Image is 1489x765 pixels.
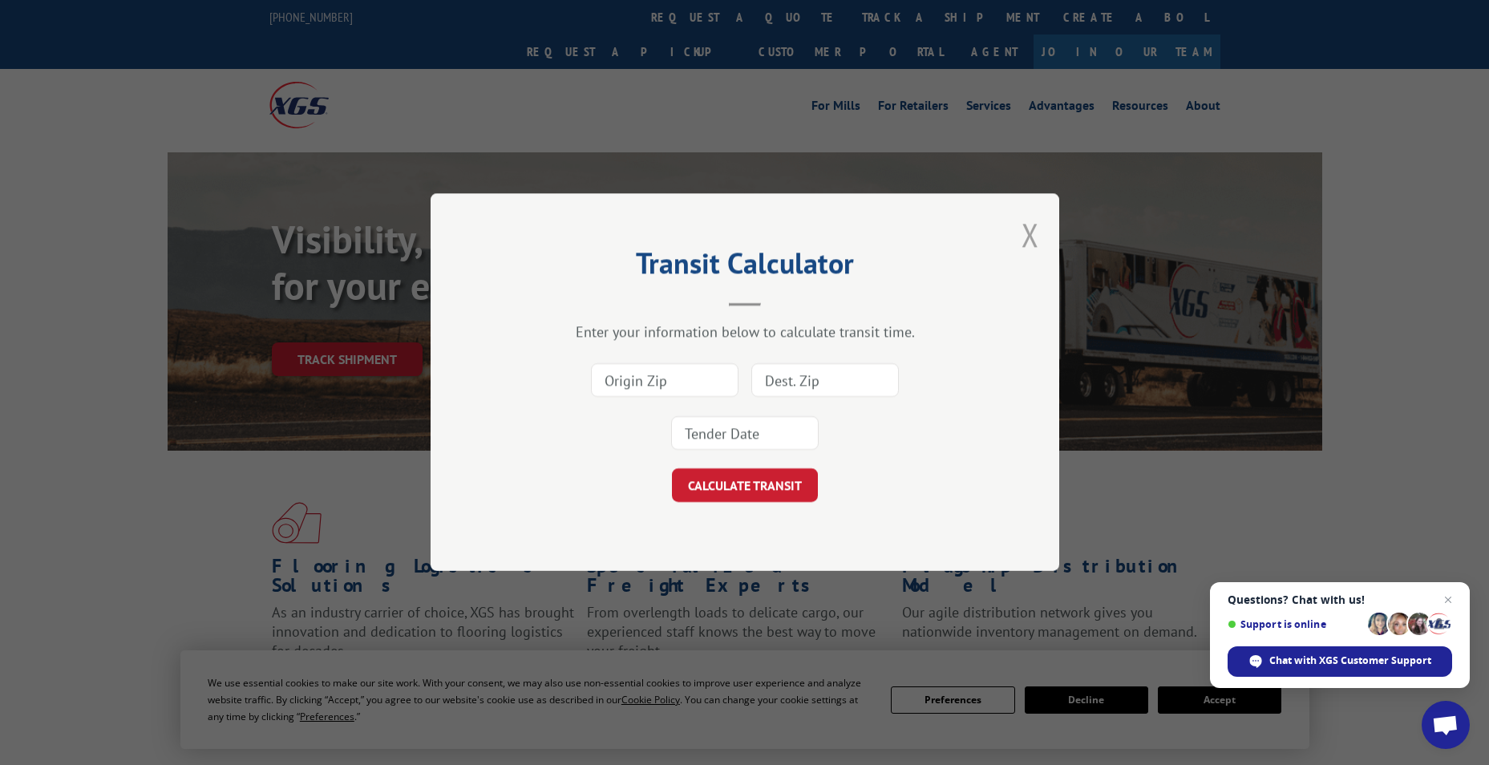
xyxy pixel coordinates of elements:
[1422,701,1470,749] div: Open chat
[672,469,818,503] button: CALCULATE TRANSIT
[1269,654,1431,668] span: Chat with XGS Customer Support
[1228,593,1452,606] span: Questions? Chat with us!
[591,364,738,398] input: Origin Zip
[1438,590,1458,609] span: Close chat
[751,364,899,398] input: Dest. Zip
[1228,646,1452,677] div: Chat with XGS Customer Support
[511,252,979,282] h2: Transit Calculator
[1228,618,1362,630] span: Support is online
[671,417,819,451] input: Tender Date
[511,323,979,342] div: Enter your information below to calculate transit time.
[1022,213,1039,256] button: Close modal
